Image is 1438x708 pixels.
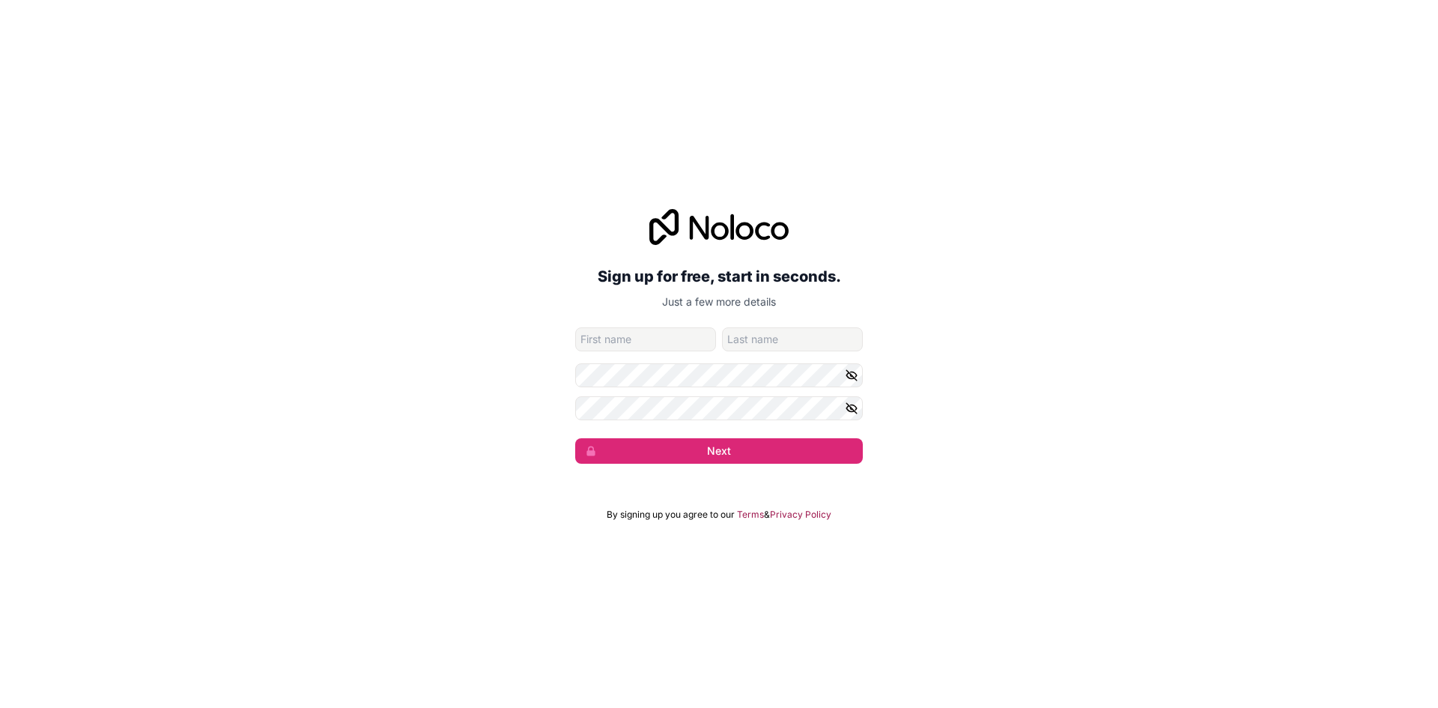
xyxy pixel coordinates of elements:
[575,438,863,464] button: Next
[764,509,770,521] span: &
[607,509,735,521] span: By signing up you agree to our
[575,263,863,290] h2: Sign up for free, start in seconds.
[722,327,863,351] input: family-name
[575,396,863,420] input: Confirm password
[575,327,716,351] input: given-name
[737,509,764,521] a: Terms
[575,294,863,309] p: Just a few more details
[770,509,831,521] a: Privacy Policy
[575,363,863,387] input: Password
